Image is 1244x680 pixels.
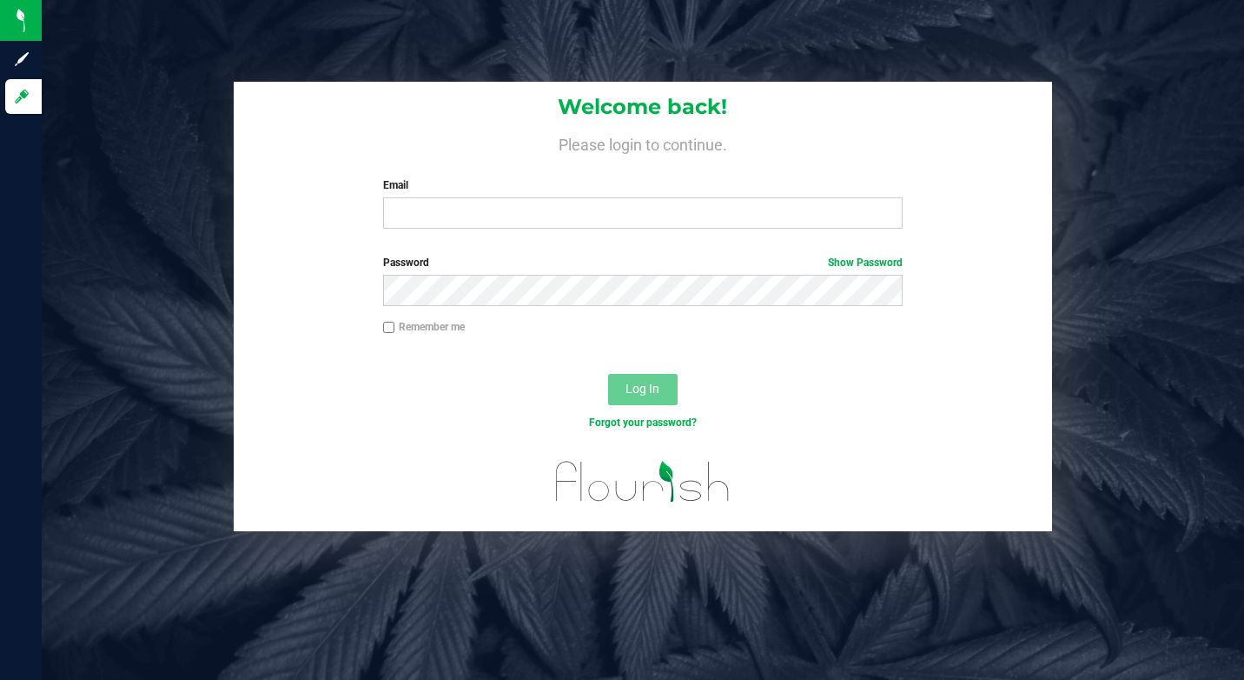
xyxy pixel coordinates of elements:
input: Remember me [383,322,395,334]
span: Log In [625,382,659,396]
button: Log In [608,374,678,405]
h1: Welcome back! [234,96,1053,118]
span: Password [383,257,429,269]
a: Forgot your password? [589,417,697,429]
inline-svg: Sign up [13,50,30,68]
inline-svg: Log in [13,88,30,105]
img: flourish_logo.svg [540,449,745,515]
h4: Please login to continue. [234,132,1053,153]
a: Show Password [828,257,903,269]
label: Remember me [383,319,465,335]
label: Email [383,177,903,193]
